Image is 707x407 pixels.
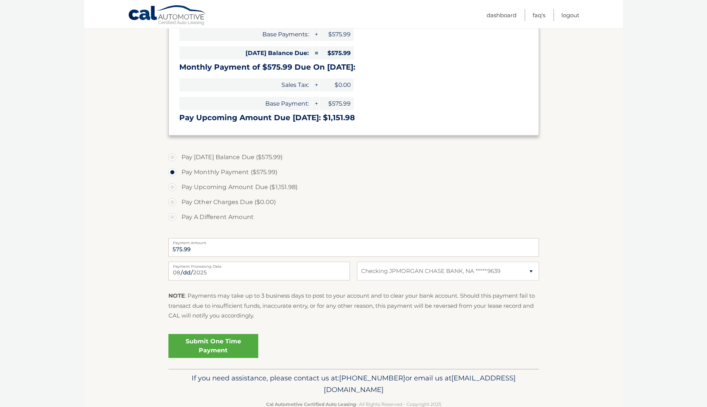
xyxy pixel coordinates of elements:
[320,46,354,60] span: $575.99
[312,46,320,60] span: =
[168,180,539,195] label: Pay Upcoming Amount Due ($1,151.98)
[168,238,539,257] input: Payment Amount
[168,238,539,244] label: Payment Amount
[533,9,545,21] a: FAQ's
[128,5,207,27] a: Cal Automotive
[168,262,350,280] input: Payment Date
[320,97,354,110] span: $575.99
[561,9,579,21] a: Logout
[168,334,258,358] a: Submit One Time Payment
[168,210,539,225] label: Pay A Different Amount
[168,291,539,321] p: : Payments may take up to 3 business days to post to your account and to clear your bank account....
[168,292,185,299] strong: NOTE
[339,374,405,382] span: [PHONE_NUMBER]
[179,28,312,41] span: Base Payments:
[173,372,534,396] p: If you need assistance, please contact us at: or email us at
[312,97,320,110] span: +
[179,63,528,72] h3: Monthly Payment of $575.99 Due On [DATE]:
[312,78,320,91] span: +
[168,262,350,268] label: Payment Processing Date
[168,165,539,180] label: Pay Monthly Payment ($575.99)
[312,28,320,41] span: +
[320,78,354,91] span: $0.00
[487,9,516,21] a: Dashboard
[168,195,539,210] label: Pay Other Charges Due ($0.00)
[179,78,312,91] span: Sales Tax:
[179,97,312,110] span: Base Payment:
[179,46,312,60] span: [DATE] Balance Due:
[320,28,354,41] span: $575.99
[168,150,539,165] label: Pay [DATE] Balance Due ($575.99)
[179,113,528,122] h3: Pay Upcoming Amount Due [DATE]: $1,151.98
[266,401,356,407] strong: Cal Automotive Certified Auto Leasing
